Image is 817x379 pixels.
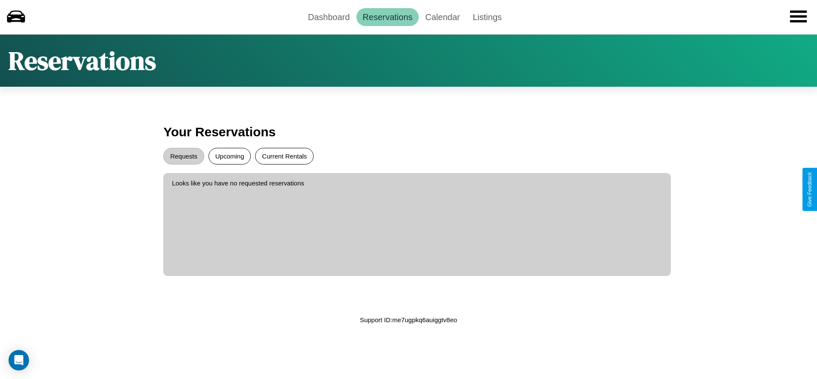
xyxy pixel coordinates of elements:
[360,314,457,326] p: Support ID: me7ugpkq6auiggtv8eo
[255,148,314,165] button: Current Rentals
[807,172,813,207] div: Give Feedback
[9,350,29,370] div: Open Intercom Messenger
[209,148,251,165] button: Upcoming
[172,177,662,189] p: Looks like you have no requested reservations
[302,8,356,26] a: Dashboard
[9,43,156,78] h1: Reservations
[419,8,466,26] a: Calendar
[466,8,508,26] a: Listings
[163,148,204,165] button: Requests
[163,120,653,144] h3: Your Reservations
[356,8,419,26] a: Reservations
